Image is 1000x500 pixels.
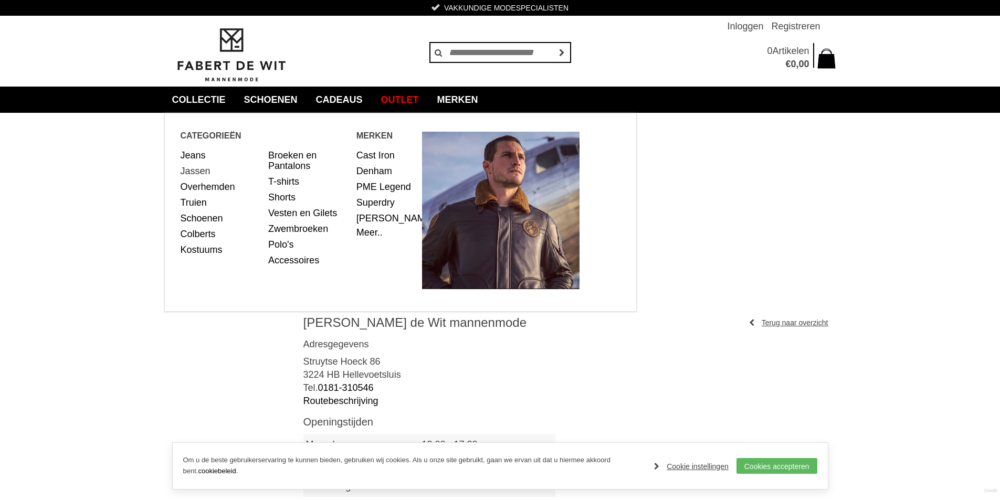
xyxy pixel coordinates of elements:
[796,59,798,69] span: ,
[198,467,236,475] a: cookiebeleid
[181,179,261,195] a: Overhemden
[268,174,349,189] a: T-shirts
[181,147,261,163] a: Jeans
[303,369,340,380] span: 3224 HB
[303,338,828,350] h3: Adresgegevens
[356,163,415,179] a: Denham
[422,132,580,289] img: Heren
[268,237,349,252] a: Polo's
[419,434,555,455] td: 12:00 - 17:30
[356,227,383,238] a: Meer..
[268,189,349,205] a: Shorts
[183,455,644,477] p: Om u de beste gebruikerservaring te kunnen bieden, gebruiken wij cookies. Als u onze site gebruik...
[268,221,349,237] a: Zwembroeken
[373,87,427,113] a: Outlet
[236,87,306,113] a: Schoenen
[268,252,349,268] a: Accessoires
[172,27,290,83] img: Fabert de Wit
[356,195,415,210] a: Superdry
[727,16,763,37] a: Inloggen
[772,46,809,56] span: Artikelen
[318,382,374,393] a: 0181-310546
[303,434,419,455] td: Maandag
[785,59,791,69] span: €
[798,59,809,69] span: 00
[268,147,349,174] a: Broeken en Pantalons
[771,16,820,37] a: Registreren
[181,163,261,179] a: Jassen
[736,458,817,474] a: Cookies accepteren
[308,87,371,113] a: Cadeaus
[356,210,415,226] a: [PERSON_NAME]
[749,315,828,331] a: Terug naar overzicht
[429,87,486,113] a: Merken
[356,179,415,195] a: PME Legend
[356,147,415,163] a: Cast Iron
[181,195,261,210] a: Truien
[654,459,729,474] a: Cookie instellingen
[164,87,234,113] a: collectie
[303,356,381,367] span: Struytse Hoeck 86
[181,210,261,226] a: Schoenen
[181,242,261,258] a: Kostuums
[303,396,378,406] a: Routebeschrijving
[767,46,772,56] span: 0
[343,369,401,380] span: Hellevoetsluis
[303,338,828,408] div: Tel.
[303,315,749,331] h1: [PERSON_NAME] de Wit mannenmode
[356,129,423,142] span: Merken
[181,226,261,242] a: Colberts
[303,416,555,429] h2: Openingstijden
[181,129,356,142] span: Categorieën
[984,484,997,497] a: Divide
[268,205,349,221] a: Vesten en Gilets
[791,59,796,69] span: 0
